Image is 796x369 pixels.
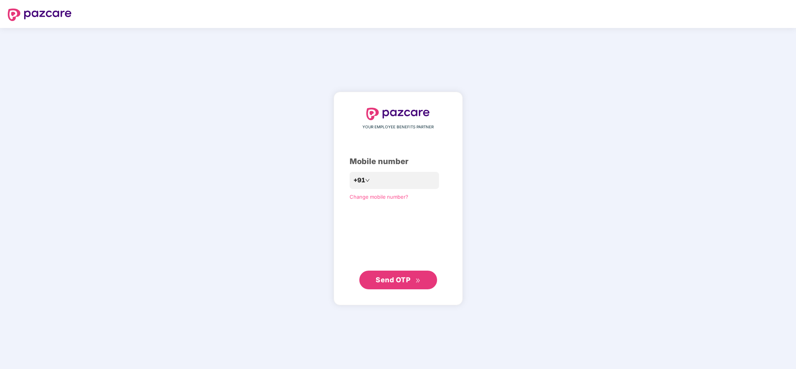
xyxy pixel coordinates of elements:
[353,175,365,185] span: +91
[366,108,430,120] img: logo
[359,271,437,289] button: Send OTPdouble-right
[362,124,434,130] span: YOUR EMPLOYEE BENEFITS PARTNER
[350,194,408,200] a: Change mobile number?
[8,9,72,21] img: logo
[376,276,410,284] span: Send OTP
[350,156,447,168] div: Mobile number
[415,278,420,283] span: double-right
[365,178,370,183] span: down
